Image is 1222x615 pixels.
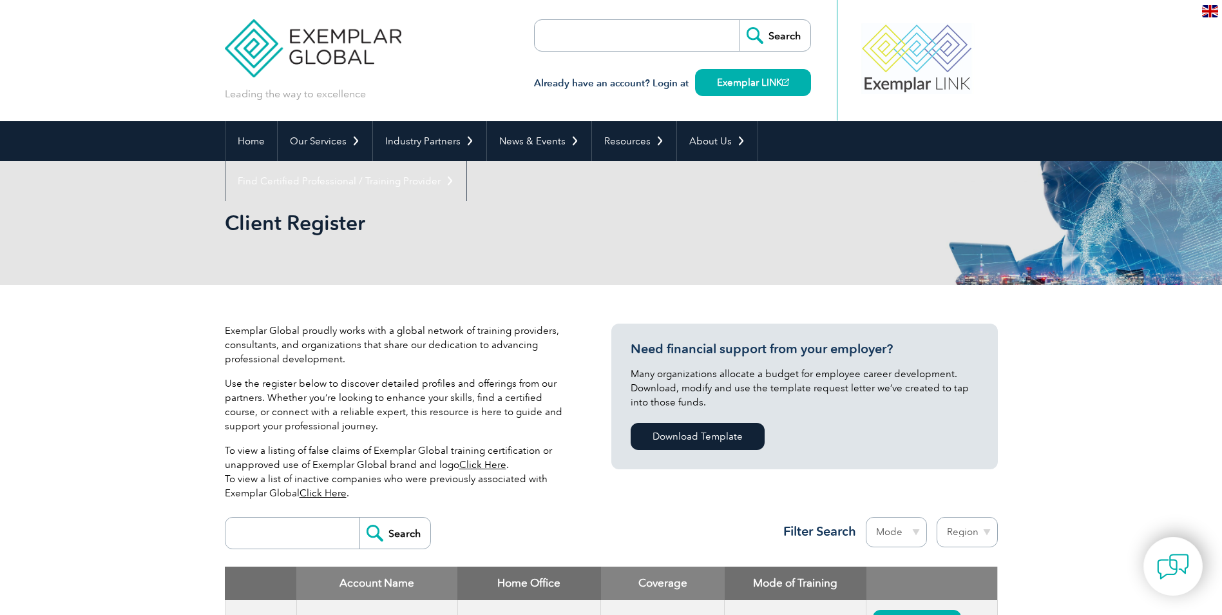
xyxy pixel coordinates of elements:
p: Leading the way to excellence [225,87,366,101]
a: About Us [677,121,758,161]
p: Many organizations allocate a budget for employee career development. Download, modify and use th... [631,367,979,409]
th: Mode of Training: activate to sort column ascending [725,567,866,600]
h3: Already have an account? Login at [534,75,811,92]
a: Find Certified Professional / Training Provider [225,161,466,201]
p: To view a listing of false claims of Exemplar Global training certification or unapproved use of ... [225,444,573,500]
img: en [1202,5,1218,17]
a: Industry Partners [373,121,486,161]
h3: Filter Search [776,523,856,540]
a: Home [225,121,277,161]
a: Download Template [631,423,765,450]
img: contact-chat.png [1157,551,1189,583]
h2: Client Register [225,213,766,233]
input: Search [359,518,430,549]
th: Home Office: activate to sort column ascending [457,567,601,600]
input: Search [740,20,810,51]
a: News & Events [487,121,591,161]
p: Use the register below to discover detailed profiles and offerings from our partners. Whether you... [225,376,573,433]
a: Exemplar LINK [695,69,811,96]
th: : activate to sort column ascending [866,567,997,600]
a: Our Services [278,121,372,161]
th: Coverage: activate to sort column ascending [601,567,725,600]
th: Account Name: activate to sort column descending [296,567,457,600]
h3: Need financial support from your employer? [631,341,979,357]
a: Click Here [300,487,347,499]
a: Resources [592,121,676,161]
a: Click Here [459,459,506,471]
img: open_square.png [782,79,789,86]
p: Exemplar Global proudly works with a global network of training providers, consultants, and organ... [225,324,573,366]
